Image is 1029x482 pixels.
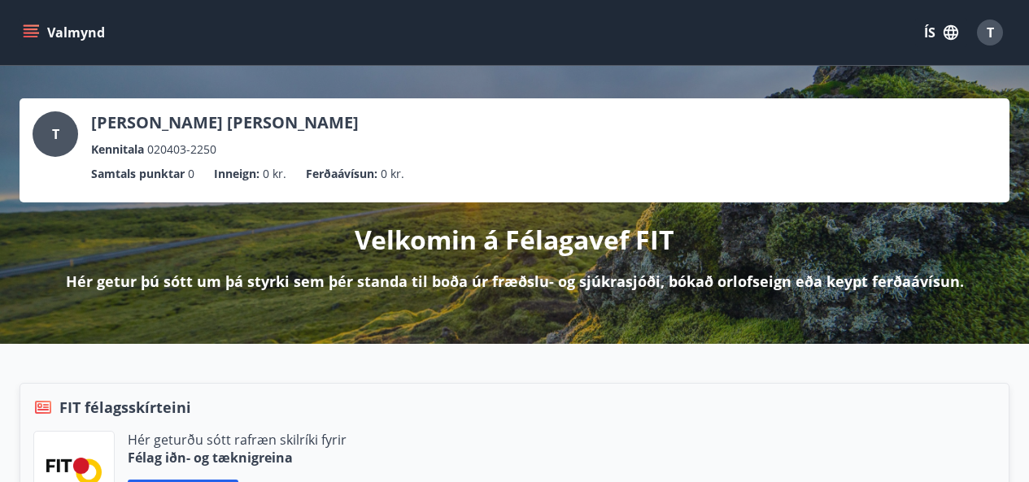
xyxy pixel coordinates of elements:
[52,125,59,143] span: T
[263,165,286,183] span: 0 kr.
[20,18,111,47] button: menu
[381,165,404,183] span: 0 kr.
[188,165,194,183] span: 0
[59,397,191,418] span: FIT félagsskírteini
[147,141,216,158] span: 020403-2250
[66,271,964,292] p: Hér getur þú sótt um þá styrki sem þér standa til boða úr fræðslu- og sjúkrasjóði, bókað orlofsei...
[355,222,674,258] p: Velkomin á Félagavef FIT
[306,165,377,183] p: Ferðaávísun :
[214,165,259,183] p: Inneign :
[128,431,347,449] p: Hér geturðu sótt rafræn skilríki fyrir
[970,13,1009,52] button: T
[128,449,347,467] p: Félag iðn- og tæknigreina
[91,165,185,183] p: Samtals punktar
[91,111,359,134] p: [PERSON_NAME] [PERSON_NAME]
[915,18,967,47] button: ÍS
[91,141,144,158] p: Kennitala
[987,24,994,41] span: T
